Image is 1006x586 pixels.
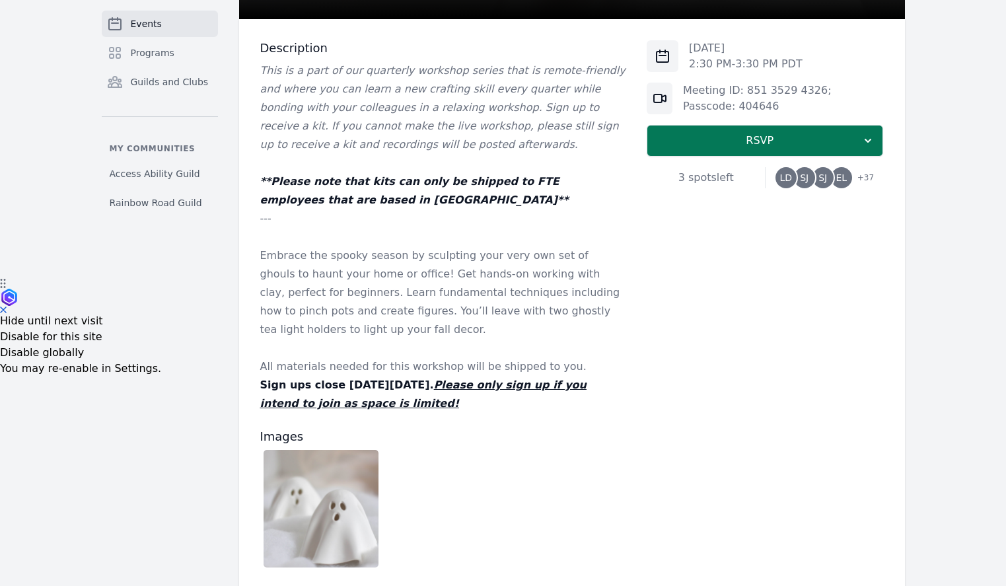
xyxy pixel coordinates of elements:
[260,379,587,410] u: Please only sign up if you intend to join as space is limited!
[260,429,626,445] h3: Images
[260,64,626,151] em: This is a part of our quarterly workshop series that is remote-friendly and where you can learn a...
[818,173,827,182] span: SJ
[110,196,202,209] span: Rainbow Road Guild
[260,357,626,376] p: All materials needed for this workshop will be shipped to you.
[647,125,883,157] button: RSVP
[689,40,803,56] p: [DATE]
[260,379,587,410] strong: Sign ups close [DATE][DATE].
[131,46,174,59] span: Programs
[683,84,832,112] a: Meeting ID: 851 3529 4326; Passcode: 404646
[647,170,765,186] div: 3 spots left
[131,17,162,30] span: Events
[110,167,200,180] span: Access Ability Guild
[689,56,803,72] p: 2:30 PM - 3:30 PM PDT
[800,173,808,182] span: SJ
[849,170,874,188] span: + 37
[779,173,792,182] span: LD
[102,162,218,186] a: Access Ability Guild
[260,40,626,56] h3: Description
[102,11,218,37] a: Events
[260,209,626,228] p: ---
[102,191,218,215] a: Rainbow Road Guild
[658,133,861,149] span: RSVP
[260,175,569,206] em: **Please note that kits can only be shipped to FTE employees that are based in [GEOGRAPHIC_DATA]**
[102,69,218,95] a: Guilds and Clubs
[102,40,218,66] a: Programs
[131,75,209,89] span: Guilds and Clubs
[264,450,379,568] img: Screenshot%202025-08-18%20at%2011.44.36%E2%80%AFAM.png
[260,246,626,339] p: Embrace the spooky season by sculpting your very own set of ghouls to haunt your home or office! ...
[102,11,218,215] nav: Sidebar
[836,173,847,182] span: EL
[102,143,218,154] p: My communities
